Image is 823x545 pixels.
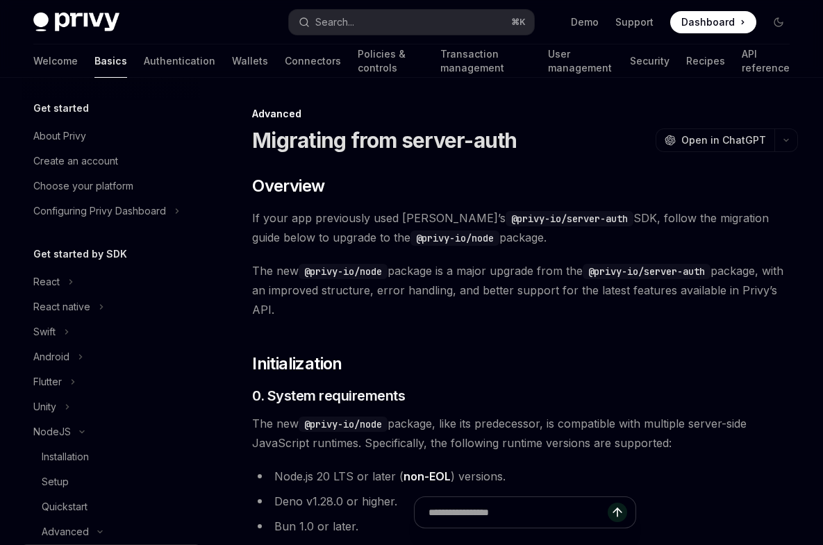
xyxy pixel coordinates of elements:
span: Open in ChatGPT [681,133,766,147]
h1: Migrating from server-auth [252,128,517,153]
a: Create an account [22,149,200,174]
a: API reference [742,44,790,78]
img: dark logo [33,12,119,32]
span: If your app previously used [PERSON_NAME]’s SDK, follow the migration guide below to upgrade to t... [252,208,798,247]
a: Recipes [686,44,725,78]
a: non-EOL [404,469,451,484]
span: Initialization [252,353,342,375]
a: Quickstart [22,494,200,519]
span: Dashboard [681,15,735,29]
span: ⌘ K [511,17,526,28]
a: Dashboard [670,11,756,33]
a: Security [630,44,670,78]
div: Setup [42,473,69,490]
code: @privy-io/server-auth [506,211,633,226]
div: Android [33,349,69,365]
li: Deno v1.28.0 or higher. [252,492,798,511]
code: @privy-io/node [410,230,499,246]
div: React native [33,299,90,315]
button: Search...⌘K [289,10,533,35]
div: Search... [315,14,354,31]
a: Basics [94,44,127,78]
a: Support [615,15,654,29]
a: Authentication [144,44,215,78]
div: Choose your platform [33,178,133,194]
a: Welcome [33,44,78,78]
span: 0. System requirements [252,386,405,405]
code: @privy-io/server-auth [583,264,710,279]
div: Quickstart [42,498,88,515]
div: Advanced [42,523,89,540]
code: @privy-io/node [299,417,388,432]
a: Connectors [285,44,341,78]
div: Flutter [33,374,62,390]
a: User management [548,44,613,78]
div: Installation [42,448,89,465]
a: Wallets [232,44,268,78]
a: Choose your platform [22,174,200,199]
div: Unity [33,399,56,415]
a: Demo [571,15,599,29]
li: Node.js 20 LTS or later ( ) versions. [252,467,798,486]
a: Policies & controls [358,44,424,78]
span: The new package is a major upgrade from the package, with an improved structure, error handling, ... [252,261,798,319]
div: NodeJS [33,424,71,440]
div: Create an account [33,153,118,169]
div: About Privy [33,128,86,144]
span: Overview [252,175,324,197]
a: Installation [22,444,200,469]
div: Swift [33,324,56,340]
button: Open in ChatGPT [656,128,774,152]
div: Advanced [252,107,798,121]
div: React [33,274,60,290]
span: The new package, like its predecessor, is compatible with multiple server-side JavaScript runtime... [252,414,798,453]
button: Toggle dark mode [767,11,790,33]
a: About Privy [22,124,200,149]
button: Send message [608,503,627,522]
a: Setup [22,469,200,494]
code: @privy-io/node [299,264,388,279]
h5: Get started by SDK [33,246,127,262]
h5: Get started [33,100,89,117]
div: Configuring Privy Dashboard [33,203,166,219]
a: Transaction management [440,44,531,78]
